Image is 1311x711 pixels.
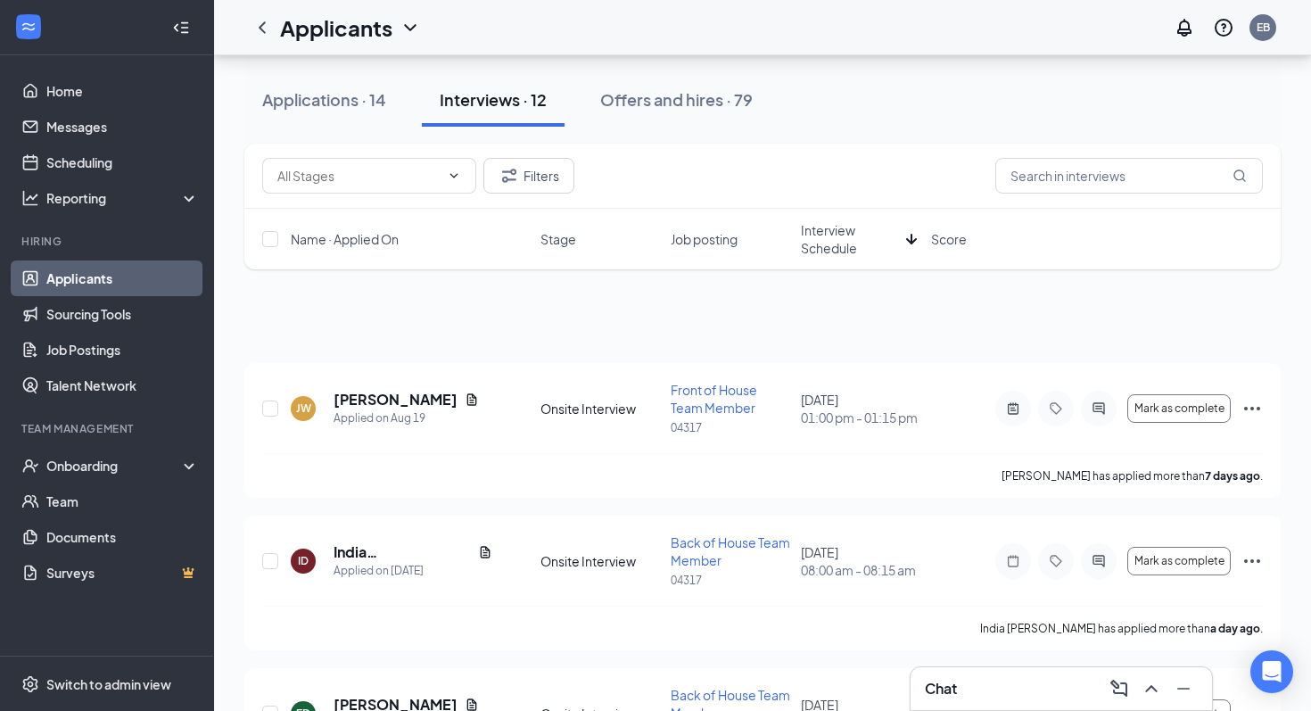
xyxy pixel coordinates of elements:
svg: ActiveChat [1088,401,1109,416]
svg: Tag [1045,401,1067,416]
button: ChevronUp [1137,674,1166,703]
a: Applicants [46,260,199,296]
span: 01:00 pm - 01:15 pm [801,409,920,426]
div: Onsite Interview [540,552,660,570]
svg: UserCheck [21,457,39,475]
svg: QuestionInfo [1213,17,1234,38]
a: SurveysCrown [46,555,199,591]
div: ID [298,553,309,568]
input: Search in interviews [995,158,1263,194]
p: [PERSON_NAME] has applied more than . [1002,468,1263,484]
a: Sourcing Tools [46,296,199,332]
svg: Collapse [172,19,190,37]
button: Filter Filters [483,158,574,194]
svg: ActiveChat [1088,554,1109,568]
svg: Document [465,393,479,407]
span: Stage [540,230,576,248]
a: Job Postings [46,332,199,368]
span: Front of House Team Member [671,382,757,416]
div: Switch to admin view [46,675,171,693]
svg: Document [478,545,492,559]
svg: ChevronUp [1141,678,1162,699]
svg: WorkstreamLogo [20,18,37,36]
svg: ChevronDown [400,17,421,38]
svg: Ellipses [1241,398,1263,419]
svg: Minimize [1173,678,1194,699]
div: Offers and hires · 79 [600,88,753,111]
div: [DATE] [801,543,920,579]
div: Reporting [46,189,200,207]
svg: ComposeMessage [1109,678,1130,699]
h1: Applicants [280,12,392,43]
svg: Notifications [1174,17,1195,38]
div: Interviews · 12 [440,88,547,111]
div: Applied on [DATE] [334,562,492,580]
svg: ActiveNote [1002,401,1024,416]
span: Mark as complete [1134,402,1224,415]
div: Hiring [21,234,195,249]
svg: ChevronLeft [251,17,273,38]
span: Back of House Team Member [671,534,790,568]
a: Scheduling [46,145,199,180]
a: Messages [46,109,199,145]
b: a day ago [1210,622,1260,635]
button: Mark as complete [1127,547,1231,575]
span: Interview Schedule [801,221,899,257]
span: 08:00 am - 08:15 am [801,561,920,579]
svg: ChevronDown [447,169,461,183]
svg: Settings [21,675,39,693]
p: 04317 [671,420,790,435]
p: India [PERSON_NAME] has applied more than . [980,621,1263,636]
svg: Note [1002,554,1024,568]
svg: MagnifyingGlass [1233,169,1247,183]
span: Job posting [671,230,738,248]
div: JW [296,401,311,416]
div: Team Management [21,421,195,436]
div: Onsite Interview [540,400,660,418]
span: Mark as complete [1134,555,1224,567]
div: EB [1257,20,1270,35]
button: Minimize [1169,674,1198,703]
h5: [PERSON_NAME] [334,390,458,409]
div: Open Intercom Messenger [1250,650,1293,693]
a: Documents [46,519,199,555]
svg: Ellipses [1241,550,1263,572]
svg: Analysis [21,189,39,207]
button: ComposeMessage [1105,674,1134,703]
h3: Chat [925,679,957,699]
div: Onboarding [46,457,184,475]
svg: Tag [1045,554,1067,568]
h5: India [PERSON_NAME] [334,542,471,562]
div: Applications · 14 [262,88,386,111]
span: Score [931,230,967,248]
a: Home [46,73,199,109]
button: Mark as complete [1127,394,1231,423]
p: 04317 [671,573,790,588]
b: 7 days ago [1205,469,1260,483]
a: Talent Network [46,368,199,403]
input: All Stages [277,166,440,186]
svg: Filter [499,165,520,186]
div: [DATE] [801,391,920,426]
a: Team [46,484,199,519]
span: Name · Applied On [291,230,399,248]
svg: ArrowDown [901,228,922,250]
div: Applied on Aug 19 [334,409,479,427]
